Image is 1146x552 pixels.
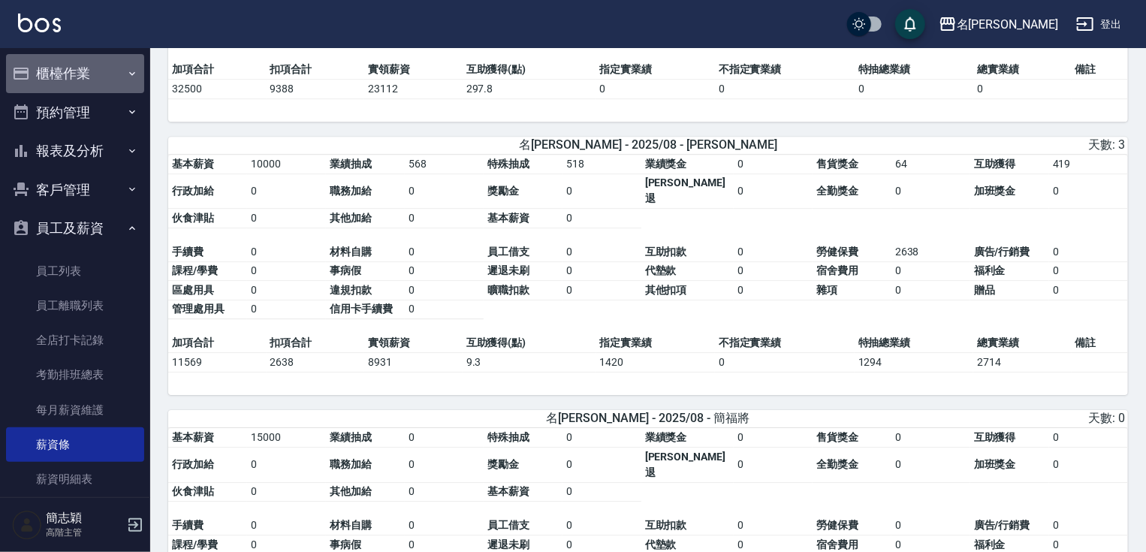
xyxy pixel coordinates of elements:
[330,458,372,470] span: 職務加給
[172,185,214,197] span: 行政加給
[405,261,484,281] td: 0
[1049,448,1128,483] td: 0
[891,173,970,209] td: 0
[1070,11,1128,38] button: 登出
[247,428,326,448] td: 15000
[6,131,144,170] button: 報表及分析
[816,458,858,470] span: 全勤獎金
[330,185,372,197] span: 職務加給
[562,428,641,448] td: 0
[267,79,365,98] td: 9388
[1049,516,1128,535] td: 0
[645,264,677,276] span: 代墊款
[330,246,372,258] span: 材料自購
[6,393,144,427] a: 每月薪資維護
[891,516,970,535] td: 0
[247,448,326,483] td: 0
[330,303,393,315] span: 信用卡手續費
[487,212,529,224] span: 基本薪資
[596,60,715,80] td: 指定實業績
[330,284,372,296] span: 違規扣款
[247,516,326,535] td: 0
[172,485,214,497] span: 伙食津貼
[562,516,641,535] td: 0
[645,246,687,258] span: 互助扣款
[168,333,267,353] td: 加項合計
[891,155,970,174] td: 64
[596,353,715,373] td: 1420
[6,254,144,288] a: 員工列表
[816,284,837,296] span: 雜項
[562,209,641,228] td: 0
[487,284,529,296] span: 曠職扣款
[330,519,372,531] span: 材料自購
[1049,243,1128,262] td: 0
[463,333,596,353] td: 互助獲得(點)
[855,353,973,373] td: 1294
[6,427,144,462] a: 薪資條
[6,357,144,392] a: 考勤排班總表
[168,155,1128,334] table: a dense table
[855,60,973,80] td: 特抽總業績
[405,209,484,228] td: 0
[974,538,1006,550] span: 福利金
[330,485,372,497] span: 其他加給
[734,155,813,174] td: 0
[810,137,1125,153] div: 天數: 3
[974,158,1016,170] span: 互助獲得
[247,261,326,281] td: 0
[172,431,214,443] span: 基本薪資
[810,411,1125,427] div: 天數: 0
[330,264,361,276] span: 事病假
[487,485,529,497] span: 基本薪資
[364,79,463,98] td: 23112
[734,516,813,535] td: 0
[645,431,687,443] span: 業績獎金
[1049,155,1128,174] td: 419
[562,155,641,174] td: 518
[330,158,372,170] span: 業績抽成
[46,526,122,539] p: 高階主管
[1072,60,1128,80] td: 備註
[891,281,970,300] td: 0
[172,538,218,550] span: 課程/學費
[405,300,484,319] td: 0
[364,333,463,353] td: 實領薪資
[172,212,214,224] span: 伙食津貼
[405,482,484,502] td: 0
[487,185,519,197] span: 獎勵金
[267,353,365,373] td: 2638
[405,516,484,535] td: 0
[855,333,973,353] td: 特抽總業績
[172,246,204,258] span: 手續費
[933,9,1064,40] button: 名[PERSON_NAME]
[405,243,484,262] td: 0
[562,448,641,483] td: 0
[547,411,750,427] span: 名[PERSON_NAME] - 2025/08 - 簡福將
[973,333,1072,353] td: 總實業績
[1049,428,1128,448] td: 0
[364,60,463,80] td: 實領薪資
[267,333,365,353] td: 扣項合計
[487,246,529,258] span: 員工借支
[1072,333,1128,353] td: 備註
[974,264,1006,276] span: 福利金
[6,323,144,357] a: 全店打卡記錄
[974,185,1016,197] span: 加班獎金
[645,158,687,170] span: 業績獎金
[734,428,813,448] td: 0
[715,353,855,373] td: 0
[6,462,144,496] a: 薪資明細表
[715,60,855,80] td: 不指定實業績
[973,353,1072,373] td: 2714
[734,281,813,300] td: 0
[168,353,267,373] td: 11569
[973,79,1072,98] td: 0
[974,519,1030,531] span: 廣告/行銷費
[734,448,813,483] td: 0
[487,458,519,470] span: 獎勵金
[6,54,144,93] button: 櫃檯作業
[596,79,715,98] td: 0
[974,458,1016,470] span: 加班獎金
[330,431,372,443] span: 業績抽成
